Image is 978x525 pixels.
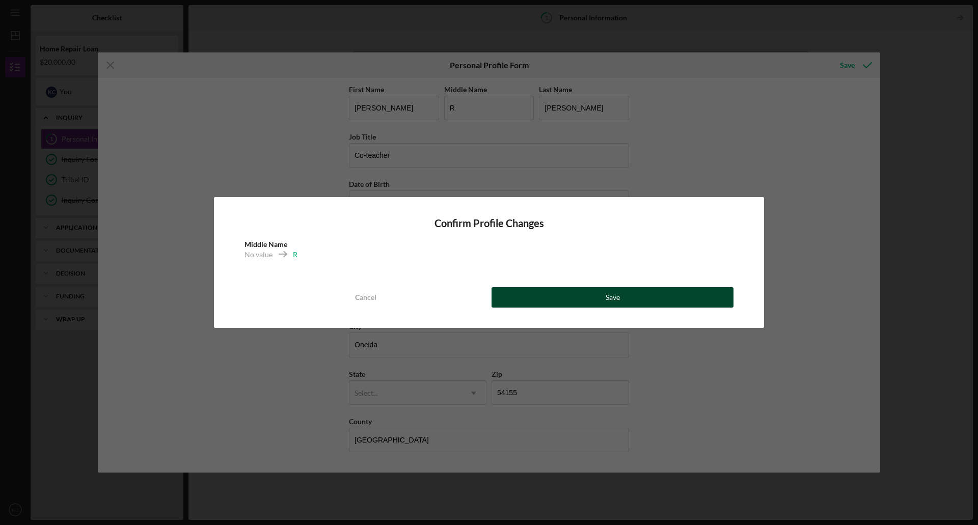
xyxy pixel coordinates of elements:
button: Cancel [244,287,486,308]
div: R [293,250,297,260]
div: No value [244,250,273,260]
h4: Confirm Profile Changes [244,217,733,229]
button: Save [492,287,733,308]
div: Cancel [355,287,376,308]
div: Save [606,287,620,308]
b: Middle Name [244,240,287,248]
